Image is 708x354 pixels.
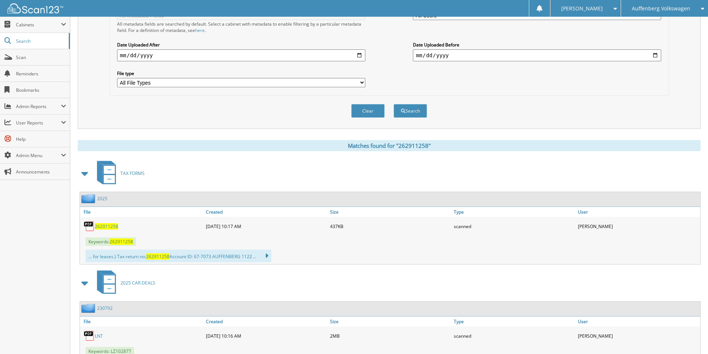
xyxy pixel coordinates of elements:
[16,169,66,175] span: Announcements
[16,152,61,159] span: Admin Menu
[576,316,700,327] a: User
[120,170,145,176] span: TAX FORMS
[328,328,452,343] div: 2MB
[93,268,155,298] a: 2025 CAR DEALS
[351,104,385,118] button: Clear
[95,223,118,230] a: 262911258
[328,316,452,327] a: Size
[576,328,700,343] div: [PERSON_NAME]
[84,221,95,232] img: PDF.png
[97,305,113,311] a: 230792
[204,316,328,327] a: Created
[85,237,136,246] span: Keywords:
[80,207,204,217] a: File
[110,238,133,245] span: 262911258
[7,3,63,13] img: scan123-logo-white.svg
[84,330,95,341] img: PDF.png
[16,71,66,77] span: Reminders
[117,70,365,77] label: File type
[16,136,66,142] span: Help
[78,140,701,151] div: Matches found for "262911258"
[80,316,204,327] a: File
[413,49,661,61] input: end
[97,195,107,202] a: 2025
[117,49,365,61] input: start
[16,87,66,93] span: Bookmarks
[85,250,271,262] div: ... for leases.) Tax return no: Account ID: 67-7073 AUFFENBERG 1122 ...
[16,103,61,110] span: Admin Reports
[16,120,61,126] span: User Reports
[671,318,708,354] iframe: Chat Widget
[452,316,576,327] a: Type
[328,207,452,217] a: Size
[93,159,145,188] a: TAX FORMS
[452,219,576,234] div: scanned
[632,6,690,11] span: Auffenberg Volkswagen
[195,27,205,33] a: here
[328,219,452,234] div: 437KB
[117,21,365,33] div: All metadata fields are searched by default. Select a cabinet with metadata to enable filtering b...
[204,219,328,234] div: [DATE] 10:17 AM
[146,253,169,260] span: 262911258
[16,54,66,61] span: Scan
[204,328,328,343] div: [DATE] 10:16 AM
[204,207,328,217] a: Created
[81,303,97,313] img: folder2.png
[452,328,576,343] div: scanned
[576,219,700,234] div: [PERSON_NAME]
[576,207,700,217] a: User
[413,42,661,48] label: Date Uploaded Before
[16,22,61,28] span: Cabinets
[120,280,155,286] span: 2025 CAR DEALS
[95,333,103,339] a: LNT
[394,104,427,118] button: Search
[16,38,65,44] span: Search
[117,42,365,48] label: Date Uploaded After
[561,6,603,11] span: [PERSON_NAME]
[452,207,576,217] a: Type
[81,194,97,203] img: folder2.png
